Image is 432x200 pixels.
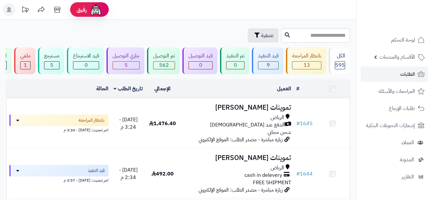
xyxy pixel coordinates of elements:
[335,61,345,69] span: 595
[296,120,313,127] a: #1645
[361,118,428,133] a: إشعارات التحويلات البنكية
[89,3,102,16] img: ai-face.png
[124,61,128,69] span: 5
[234,61,237,69] span: 0
[285,47,327,74] a: بانتظار المراجعة 13
[73,62,99,69] div: 0
[253,179,291,186] span: FREE SHIPMENT
[21,62,30,69] div: 1
[159,61,169,69] span: 562
[335,52,345,60] div: الكل
[119,166,138,181] span: [DATE] - 2:34 م
[96,85,108,93] a: الحالة
[105,47,146,74] a: جاري التوصيل 5
[296,85,299,93] a: #
[296,170,300,178] span: #
[361,84,428,99] a: المراجعات والأسئلة
[44,62,59,69] div: 5
[78,117,105,124] span: بانتظار المراجعة
[50,61,53,69] span: 5
[210,121,285,129] span: الدفع عند [DEMOGRAPHIC_DATA]
[366,121,415,130] span: إشعارات التحويلات البنكية
[24,61,27,69] span: 1
[267,61,270,69] span: 9
[73,52,99,60] div: قيد الاسترجاع
[149,120,176,127] span: 1,476.40
[114,85,143,93] a: تاريخ الطلب
[389,104,415,113] span: طلبات الإرجاع
[9,176,108,183] div: اخر تحديث: [DATE] - 3:57 م
[198,186,283,194] span: زيارة مباشرة - مصدر الطلب: الموقع الإلكتروني
[226,62,244,69] div: 0
[400,70,415,79] span: الطلبات
[226,52,244,60] div: تم التنفيذ
[361,135,428,150] a: العملاء
[402,172,414,181] span: التقارير
[77,6,87,14] span: رفيق
[292,62,321,69] div: 13
[154,85,170,93] a: الإجمالي
[189,62,212,69] div: 0
[277,85,291,93] a: العميل
[153,62,175,69] div: 562
[361,66,428,82] a: الطلبات
[188,52,213,60] div: قيد التوصيل
[119,116,138,131] span: [DATE] - 3:24 م
[44,52,60,60] div: مسترجع
[37,47,66,74] a: مسترجع 5
[146,47,181,74] a: تم التوصيل 562
[13,47,37,74] a: ملغي 1
[66,47,105,74] a: قيد الاسترجاع 0
[296,170,313,178] a: #1644
[361,169,428,185] a: التقارير
[198,136,283,144] span: زيارة مباشرة - مصدر الطلب: الموقع الإلكتروني
[88,167,105,174] span: قيد التنفيذ
[327,47,351,74] a: الكل595
[304,61,310,69] span: 13
[244,172,282,179] span: cash in delevery
[182,154,291,162] h3: تموينات [PERSON_NAME]
[85,61,88,69] span: 0
[400,155,414,164] span: المدونة
[261,32,273,39] span: تصفية
[20,52,31,60] div: ملغي
[153,52,175,60] div: تم التوصيل
[219,47,251,74] a: تم التنفيذ 0
[361,152,428,167] a: المدونة
[17,3,33,18] a: تحديثات المنصة
[271,114,284,121] span: الرياض
[388,12,426,26] img: logo-2.png
[181,47,219,74] a: قيد التوصيل 0
[361,101,428,116] a: طلبات الإرجاع
[361,32,428,48] a: لوحة التحكم
[268,128,291,136] span: شحن مجاني
[401,138,414,147] span: العملاء
[271,164,284,172] span: الرياض
[251,47,285,74] a: قيد التنفيذ 9
[391,35,415,45] span: لوحة التحكم
[113,62,139,69] div: 5
[199,61,202,69] span: 0
[292,52,321,60] div: بانتظار المراجعة
[258,62,278,69] div: 9
[182,104,291,111] h3: تموينات [PERSON_NAME]
[113,52,140,60] div: جاري التوصيل
[379,87,415,96] span: المراجعات والأسئلة
[152,170,174,178] span: 492.00
[380,53,415,62] span: الأقسام والمنتجات
[258,52,279,60] div: قيد التنفيذ
[9,126,108,133] div: اخر تحديث: [DATE] - 3:24 م
[296,120,300,127] span: #
[248,28,279,43] button: تصفية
